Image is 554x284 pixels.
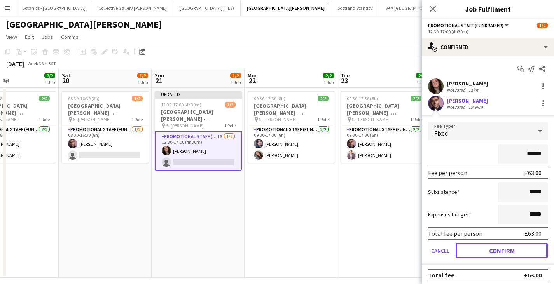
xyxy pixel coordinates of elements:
app-card-role: Promotional Staff (Fundraiser)2/209:30-17:30 (8h)[PERSON_NAME][PERSON_NAME] [248,125,335,163]
app-card-role: Promotional Staff (Fundraiser)1/208:30-16:30 (8h)[PERSON_NAME] [62,125,149,163]
span: 1 Role [38,117,50,122]
button: Cancel [428,243,453,258]
h3: Job Fulfilment [422,4,554,14]
span: St [PERSON_NAME] [166,123,204,129]
div: Confirmed [422,38,554,56]
div: BST [48,61,56,66]
span: 23 [339,76,350,85]
div: £63.00 [524,271,542,279]
app-card-role: Promotional Staff (Fundraiser)2/209:30-17:30 (8h)[PERSON_NAME][PERSON_NAME] [341,125,428,163]
h3: [GEOGRAPHIC_DATA][PERSON_NAME] - Fundraising [62,102,149,116]
div: 1 Job [323,79,334,85]
span: Mon [248,72,258,79]
div: 1 Job [416,79,426,85]
h3: [GEOGRAPHIC_DATA][PERSON_NAME] - Fundraising [155,108,242,122]
a: Jobs [38,32,56,42]
label: Subsistence [428,188,460,195]
span: Tue [341,72,350,79]
div: 1 Job [231,79,241,85]
div: 11km [467,87,481,93]
div: [PERSON_NAME] [447,80,488,87]
a: Edit [22,32,37,42]
div: Total fee per person [428,230,482,237]
button: Botanics - [GEOGRAPHIC_DATA] [16,0,92,16]
span: Comms [61,33,79,40]
div: Fee per person [428,169,467,177]
div: Total fee [428,271,454,279]
div: 19.9km [467,104,484,110]
a: Comms [58,32,82,42]
div: 1 Job [138,79,148,85]
label: Expenses budget [428,211,471,218]
span: 1/2 [537,23,548,28]
button: Confirm [456,243,548,258]
span: 09:30-17:30 (8h) [254,96,285,101]
a: View [3,32,20,42]
span: Jobs [42,33,53,40]
span: Fixed [434,129,448,137]
div: 1 Job [45,79,55,85]
span: 20 [61,76,70,85]
button: [GEOGRAPHIC_DATA] (HES) [173,0,241,16]
span: 1/2 [137,73,148,78]
div: 12:30-17:00 (4h30m) [428,29,548,35]
h3: [GEOGRAPHIC_DATA][PERSON_NAME] - Fundraising [341,102,428,116]
span: St [PERSON_NAME] [259,117,297,122]
button: [GEOGRAPHIC_DATA][PERSON_NAME] [241,0,331,16]
span: 2/2 [39,96,50,101]
span: 1 Role [317,117,329,122]
span: Edit [25,33,34,40]
span: 2/2 [411,96,421,101]
span: 2/2 [44,73,55,78]
span: 1 Role [410,117,421,122]
h3: [GEOGRAPHIC_DATA][PERSON_NAME] - Fundraising [248,102,335,116]
span: Promotional Staff (Fundraiser) [428,23,503,28]
span: St [PERSON_NAME] [352,117,390,122]
span: Sun [155,72,164,79]
div: Not rated [447,87,467,93]
span: 2/2 [318,96,329,101]
span: 1/2 [230,73,241,78]
span: 2/2 [416,73,427,78]
button: Promotional Staff (Fundraiser) [428,23,510,28]
span: 1/2 [225,102,236,108]
div: £63.00 [525,230,542,237]
span: 09:30-17:30 (8h) [347,96,378,101]
span: 21 [154,76,164,85]
div: [PERSON_NAME] [447,97,488,104]
div: [DATE] [6,60,24,68]
div: £63.00 [525,169,542,177]
app-job-card: 09:30-17:30 (8h)2/2[GEOGRAPHIC_DATA][PERSON_NAME] - Fundraising St [PERSON_NAME]1 RolePromotional... [248,91,335,163]
app-job-card: 09:30-17:30 (8h)2/2[GEOGRAPHIC_DATA][PERSON_NAME] - Fundraising St [PERSON_NAME]1 RolePromotional... [341,91,428,163]
span: Week 38 [26,61,45,66]
span: Sat [62,72,70,79]
app-job-card: Updated12:30-17:00 (4h30m)1/2[GEOGRAPHIC_DATA][PERSON_NAME] - Fundraising St [PERSON_NAME]1 RoleP... [155,91,242,171]
div: Not rated [447,104,467,110]
button: V+A [GEOGRAPHIC_DATA] [379,0,444,16]
span: 1 Role [224,123,236,129]
span: View [6,33,17,40]
span: 08:30-16:30 (8h) [68,96,100,101]
span: 2/2 [323,73,334,78]
button: Collective Gallery [PERSON_NAME] [92,0,173,16]
span: 1/2 [132,96,143,101]
span: 22 [246,76,258,85]
app-card-role: Promotional Staff (Fundraiser)1A1/212:30-17:00 (4h30m)[PERSON_NAME] [155,131,242,171]
button: Scotland Standby [331,0,379,16]
div: Updated [155,91,242,97]
span: St [PERSON_NAME] [73,117,111,122]
span: 1 Role [131,117,143,122]
span: 12:30-17:00 (4h30m) [161,102,201,108]
app-job-card: 08:30-16:30 (8h)1/2[GEOGRAPHIC_DATA][PERSON_NAME] - Fundraising St [PERSON_NAME]1 RolePromotional... [62,91,149,163]
h1: [GEOGRAPHIC_DATA][PERSON_NAME] [6,19,162,30]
